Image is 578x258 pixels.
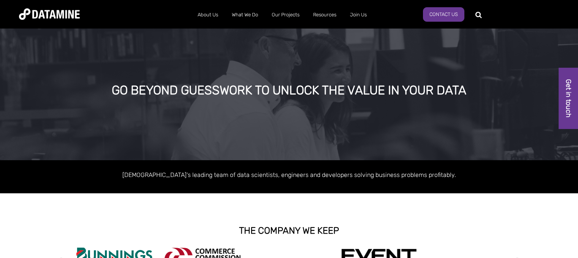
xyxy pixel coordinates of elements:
[19,8,80,20] img: Datamine
[559,68,578,129] a: Get in touch
[191,5,225,25] a: About Us
[306,5,343,25] a: Resources
[343,5,374,25] a: Join Us
[68,84,511,97] div: GO BEYOND GUESSWORK TO UNLOCK THE VALUE IN YOUR DATA
[73,170,506,180] p: [DEMOGRAPHIC_DATA]'s leading team of data scientists, engineers and developers solving business p...
[239,225,339,236] strong: THE COMPANY WE KEEP
[225,5,265,25] a: What We Do
[423,7,464,22] a: Contact Us
[265,5,306,25] a: Our Projects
